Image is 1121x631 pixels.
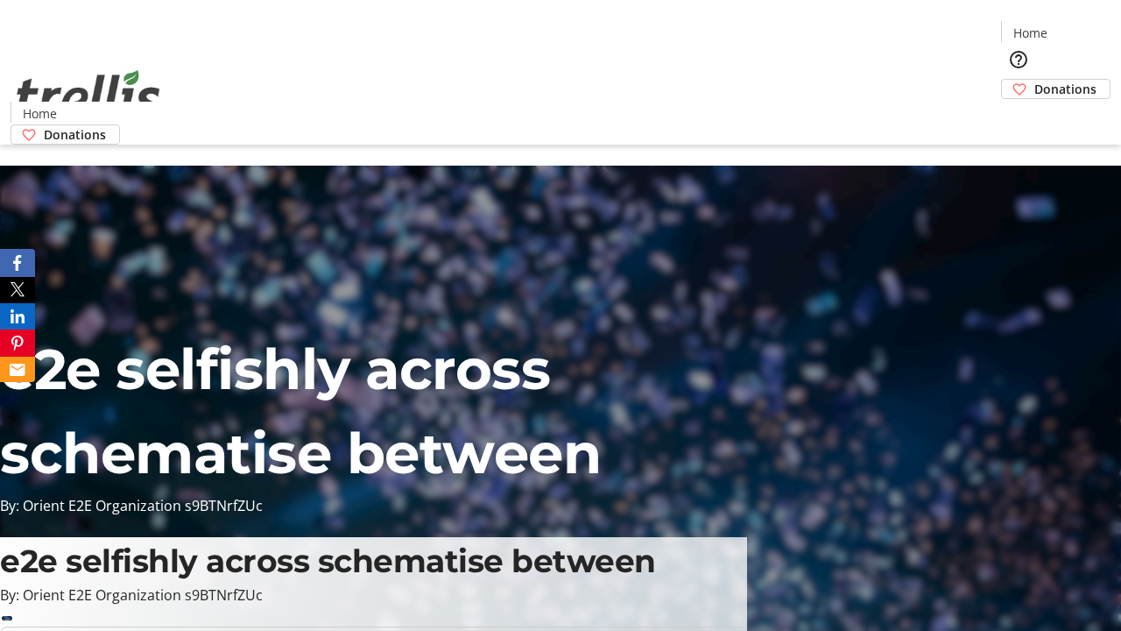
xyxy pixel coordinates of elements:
a: Home [1002,24,1058,42]
button: Help [1001,42,1036,77]
button: Cart [1001,99,1036,134]
a: Home [11,104,67,123]
a: Donations [11,124,120,145]
span: Home [23,104,57,123]
span: Home [1013,24,1047,42]
span: Donations [1034,80,1096,98]
span: Donations [44,125,106,144]
a: Donations [1001,79,1110,99]
img: Orient E2E Organization s9BTNrfZUc's Logo [11,51,166,138]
